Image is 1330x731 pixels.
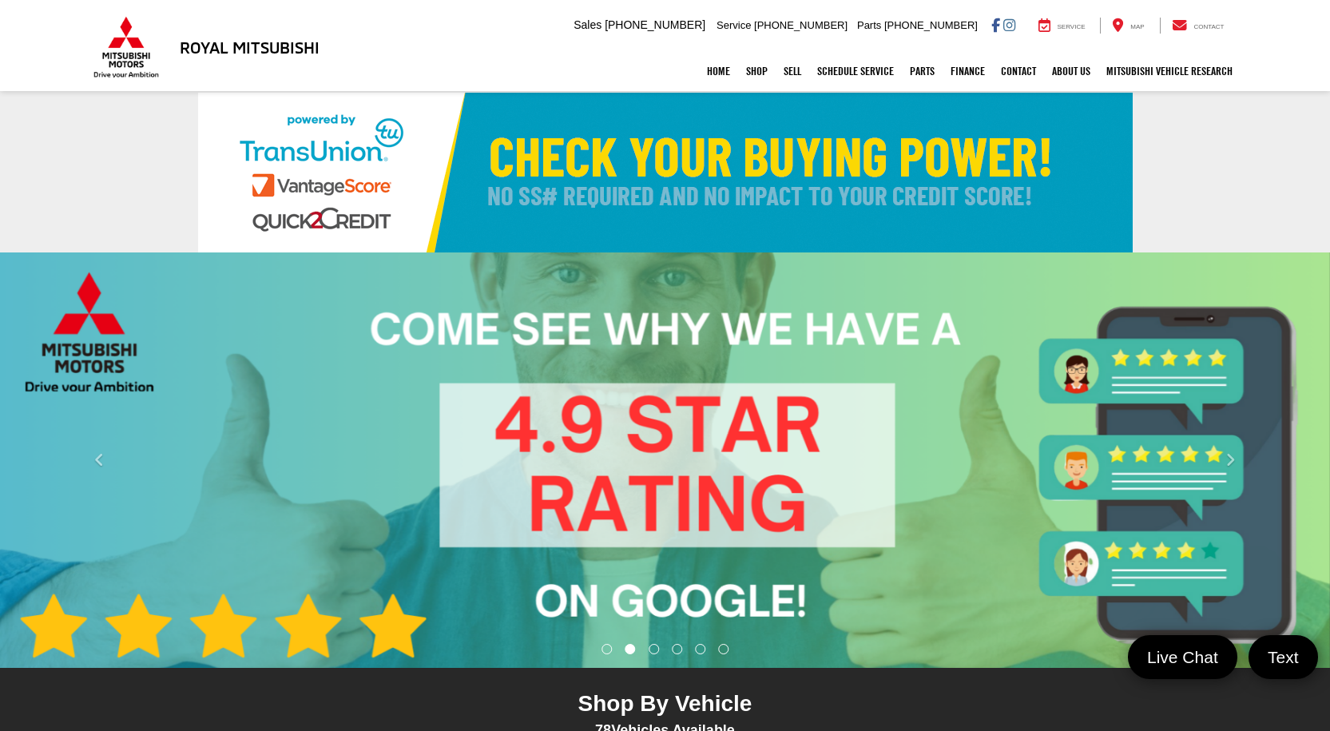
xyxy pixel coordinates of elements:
[1249,635,1318,679] a: Text
[1100,18,1156,34] a: Map
[1130,284,1330,636] button: Click to view next picture.
[1003,18,1015,31] a: Instagram: Click to visit our Instagram page
[1160,18,1237,34] a: Contact
[991,18,1000,31] a: Facebook: Click to visit our Facebook page
[809,51,902,91] a: Schedule Service: Opens in a new tab
[388,690,943,721] div: Shop By Vehicle
[1026,18,1098,34] a: Service
[1058,23,1086,30] span: Service
[180,38,320,56] h3: Royal Mitsubishi
[605,18,705,31] span: [PHONE_NUMBER]
[776,51,809,91] a: Sell
[717,19,751,31] span: Service
[993,51,1044,91] a: Contact
[738,51,776,91] a: Shop
[699,51,738,91] a: Home
[857,19,881,31] span: Parts
[1130,23,1144,30] span: Map
[902,51,943,91] a: Parts: Opens in a new tab
[943,51,993,91] a: Finance
[1260,646,1307,668] span: Text
[1098,51,1241,91] a: Mitsubishi Vehicle Research
[1139,646,1226,668] span: Live Chat
[1128,635,1237,679] a: Live Chat
[754,19,848,31] span: [PHONE_NUMBER]
[1044,51,1098,91] a: About Us
[574,18,601,31] span: Sales
[90,16,162,78] img: Mitsubishi
[1193,23,1224,30] span: Contact
[884,19,978,31] span: [PHONE_NUMBER]
[198,93,1133,252] img: Check Your Buying Power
